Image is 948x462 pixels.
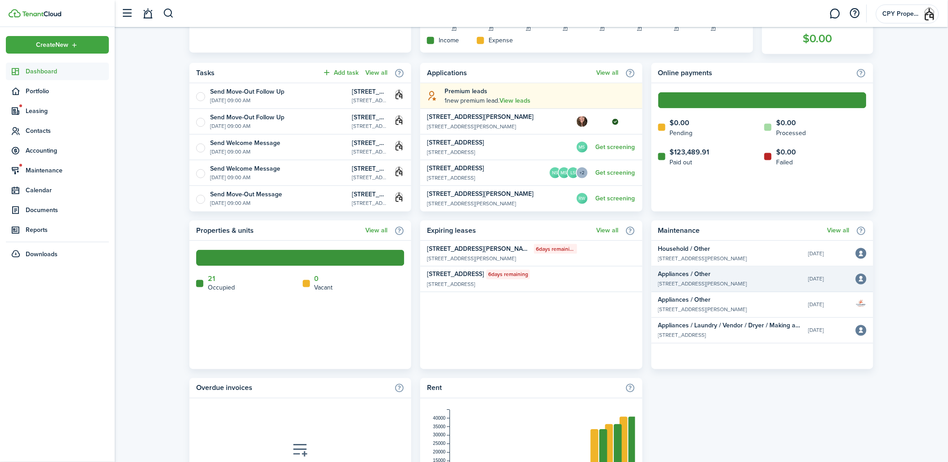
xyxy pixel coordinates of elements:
[427,148,545,156] widget-list-item-description: [STREET_ADDRESS]
[883,11,919,17] span: CPY Properties, LLC
[427,270,484,279] widget-list-item-title: [STREET_ADDRESS]
[670,118,693,128] home-widget-count: $0.00
[809,249,824,258] time: [DATE]
[352,96,387,104] p: [STREET_ADDRESS][PERSON_NAME]
[210,113,284,122] widget-list-item-title: Send Move-Out Follow Up
[210,164,280,173] widget-list-item-title: Send Welcome Message
[762,10,873,54] a: Overdue$0.00
[163,6,174,21] button: Search
[26,249,58,259] span: Downloads
[394,166,404,177] img: CPY Properties, LLC
[809,326,824,335] time: [DATE]
[394,140,404,151] img: CPY Properties, LLC
[568,168,579,178] avatar-text: LS
[352,87,387,96] p: [STREET_ADDRESS][PERSON_NAME]
[26,146,109,155] span: Accounting
[26,225,109,235] span: Reports
[210,199,251,207] time: [DATE] 09:00 AM
[597,69,619,77] a: View all
[433,449,446,454] tspan: 20000
[427,281,577,289] widget-list-item-description: [STREET_ADDRESS]
[433,433,446,438] tspan: 30000
[827,227,849,234] a: View all
[809,301,824,309] time: [DATE]
[577,142,588,153] avatar-text: MS
[577,116,588,127] img: Kiatonda Kit Dawn Oslin
[322,68,359,78] button: Add task
[26,106,109,116] span: Leasing
[658,270,802,279] widget-list-item-title: Appliances / Other
[847,6,863,21] button: Open resource center
[352,173,387,181] p: [STREET_ADDRESS]
[26,67,109,76] span: Dashboard
[670,128,693,138] home-widget-title: Pending
[670,147,710,158] home-widget-count: $123,489.91
[427,383,620,394] home-widget-title: Rent
[596,144,635,151] a: Get screening
[596,169,635,177] a: Get screening
[670,158,710,167] home-widget-title: Paid out
[394,89,404,100] img: CPY Properties, LLC
[208,283,235,293] home-widget-title: Occupied
[26,86,109,96] span: Portfolio
[771,30,864,47] widget-stats-count: $0.00
[210,87,284,96] widget-list-item-title: Send Move-Out Follow Up
[658,280,802,288] widget-list-item-description: [STREET_ADDRESS][PERSON_NAME]
[208,275,215,283] a: 21
[776,147,796,158] home-widget-count: $0.00
[352,138,387,148] p: [STREET_ADDRESS][PERSON_NAME]
[658,321,802,331] widget-list-item-title: Appliances / Laundry / Vendor / Dryer / Making a noise
[489,36,513,45] home-widget-title: Expense
[36,42,69,48] span: Create New
[352,199,387,207] p: [STREET_ADDRESS]
[658,68,852,78] home-widget-title: Online payments
[427,189,545,199] widget-list-item-title: [STREET_ADDRESS][PERSON_NAME]
[352,164,387,173] p: [STREET_ADDRESS]
[196,225,361,236] home-widget-title: Properties & units
[394,192,404,203] img: CPY Properties, LLC
[550,168,561,178] avatar-text: NS
[856,298,867,309] img: Mr. Appliance
[922,7,937,21] img: CPY Properties, LLC
[6,36,109,54] button: Open menu
[439,36,459,45] home-widget-title: Income
[210,122,251,130] time: [DATE] 09:00 AM
[433,416,446,421] tspan: 40000
[658,254,802,263] widget-list-item-description: [STREET_ADDRESS][PERSON_NAME]
[536,245,575,253] span: 6 days remaining
[352,113,387,122] p: [STREET_ADDRESS]
[488,271,528,279] span: 6 days remaining
[210,173,251,181] time: [DATE] 09:00 AM
[658,295,802,305] widget-list-item-title: Appliances / Other
[6,221,109,239] a: Reports
[427,174,545,182] widget-list-item-description: [STREET_ADDRESS]
[776,158,796,167] home-widget-title: Failed
[394,115,404,126] img: CPY Properties, LLC
[427,138,545,147] widget-list-item-title: [STREET_ADDRESS]
[427,112,545,122] widget-list-item-title: [STREET_ADDRESS][PERSON_NAME]
[196,383,390,394] home-widget-title: Overdue invoices
[427,68,592,78] home-widget-title: Applications
[597,227,619,234] a: View all
[26,166,109,175] span: Maintenance
[776,128,806,138] home-widget-title: Processed
[658,225,823,236] home-widget-title: Maintenance
[315,275,319,283] a: 0
[577,193,588,204] avatar-text: RW
[580,167,589,179] button: Open menu
[559,168,570,178] avatar-text: MS
[427,163,545,173] widget-list-item-title: [STREET_ADDRESS]
[9,9,21,18] img: TenantCloud
[210,190,282,199] widget-list-item-title: Send Move-Out Message
[315,283,333,293] home-widget-title: Vacant
[196,68,318,78] home-widget-title: Tasks
[776,118,806,128] home-widget-count: $0.00
[139,2,157,25] a: Notifications
[576,167,589,179] menu-trigger: +2
[827,2,844,25] a: Messaging
[427,255,577,263] widget-list-item-description: [STREET_ADDRESS][PERSON_NAME]
[433,441,446,446] tspan: 25000
[352,122,387,130] p: [STREET_ADDRESS]
[352,190,387,199] p: [STREET_ADDRESS]
[352,148,387,156] p: [STREET_ADDRESS][PERSON_NAME]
